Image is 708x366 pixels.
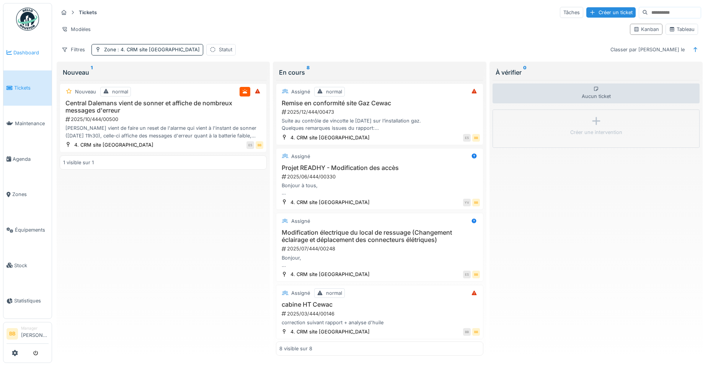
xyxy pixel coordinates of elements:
sup: 1 [91,68,93,77]
span: Maintenance [15,120,49,127]
div: Classer par [PERSON_NAME] le [607,44,688,55]
a: Tickets [3,70,52,106]
div: Bonjour, Suite aux diverses explications avec [PERSON_NAME], nous avons besoin de modifier le loc... [279,254,480,269]
sup: 0 [523,68,527,77]
div: 2025/06/444/00330 [281,173,480,180]
div: BB [463,328,471,336]
h3: Projet READHY - Modification des accès [279,164,480,172]
span: Agenda [13,155,49,163]
div: Modèles [58,24,94,35]
a: Équipements [3,212,52,248]
div: 4. CRM site [GEOGRAPHIC_DATA] [290,271,370,278]
div: Filtres [58,44,88,55]
strong: Tickets [76,9,100,16]
div: ES [463,271,471,278]
a: Zones [3,177,52,212]
h3: cabine HT Cewac [279,301,480,308]
div: BB [472,134,480,142]
a: Agenda [3,141,52,177]
sup: 8 [307,68,310,77]
span: : 4. CRM site [GEOGRAPHIC_DATA] [116,47,200,52]
div: ES [246,141,254,149]
div: 4. CRM site [GEOGRAPHIC_DATA] [290,199,370,206]
a: Dashboard [3,35,52,70]
div: Tableau [669,26,695,33]
span: Stock [14,262,49,269]
span: Dashboard [13,49,49,56]
div: Tâches [560,7,583,18]
div: Zone [104,46,200,53]
a: Stock [3,248,52,283]
div: Bonjour à tous, Le projet READHY va probablement nécessiter que l'on crée une nouvelle porte d'en... [279,182,480,196]
a: Maintenance [3,106,52,141]
div: À vérifier [496,68,697,77]
div: 4. CRM site [GEOGRAPHIC_DATA] [290,328,370,335]
div: Assigné [291,217,310,225]
li: [PERSON_NAME] [21,325,49,342]
h3: Central Dalemans vient de sonner et affiche de nombreux messages d'erreur [63,100,263,114]
div: 2025/07/444/00248 [281,245,480,252]
div: ES [463,134,471,142]
span: Tickets [14,84,49,91]
div: 2025/03/444/00146 [281,310,480,317]
div: Statut [219,46,232,53]
div: En cours [279,68,480,77]
span: Statistiques [14,297,49,304]
li: BB [7,328,18,340]
div: Assigné [291,289,310,297]
div: 1 visible sur 1 [63,159,94,166]
div: BB [472,271,480,278]
div: Nouveau [63,68,264,77]
div: 8 visible sur 8 [279,345,312,352]
div: correction suivant rapport + analyse d'huile [279,319,480,326]
div: Assigné [291,153,310,160]
div: [PERSON_NAME] vient de faire un reset de l'alarme qui vient à l'instant de sonner ([DATE] 11h30),... [63,124,263,139]
div: 2025/12/444/00473 [281,108,480,116]
div: BB [256,141,263,149]
div: BB [472,199,480,206]
div: normal [326,88,342,95]
a: BB Manager[PERSON_NAME] [7,325,49,344]
div: Créer une intervention [570,129,622,136]
img: Badge_color-CXgf-gQk.svg [16,8,39,31]
div: Nouveau [75,88,96,95]
div: Suite au contrôle de vincotte le [DATE] sur l’installation gaz. Quelques remarques issues du rapp... [279,117,480,132]
span: Zones [12,191,49,198]
h3: Remise en conformité site Gaz Cewac [279,100,480,107]
div: 2025/10/444/00500 [65,116,263,123]
div: Assigné [291,88,310,95]
div: Manager [21,325,49,331]
span: Équipements [15,226,49,234]
div: Créer un ticket [586,7,636,18]
div: 4. CRM site [GEOGRAPHIC_DATA] [74,141,153,149]
div: YV [463,199,471,206]
div: Aucun ticket [493,83,700,103]
div: BB [472,328,480,336]
a: Statistiques [3,283,52,319]
h3: Modification électrique du local de ressuage (Changement éclairage et déplacement des connecteurs... [279,229,480,243]
div: 4. CRM site [GEOGRAPHIC_DATA] [290,134,370,141]
div: Kanban [633,26,659,33]
div: normal [112,88,128,95]
div: normal [326,289,342,297]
